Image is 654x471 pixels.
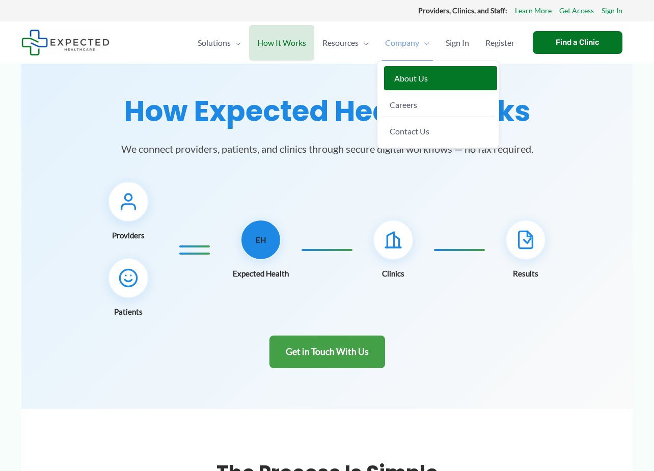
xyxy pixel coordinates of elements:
[559,4,594,17] a: Get Access
[419,25,429,61] span: Menu Toggle
[385,25,419,61] span: Company
[322,25,359,61] span: Resources
[485,25,514,61] span: Register
[384,66,497,91] a: About Us
[21,30,110,56] img: Expected Healthcare Logo - side, dark font, small
[390,126,429,136] span: Contact Us
[381,119,495,143] a: Contact Us
[477,25,523,61] a: Register
[189,25,523,61] nav: Primary Site Navigation
[390,100,417,109] span: Careers
[515,4,552,17] a: Learn More
[231,25,241,61] span: Menu Toggle
[256,233,266,247] span: EH
[98,141,556,157] p: We connect providers, patients, and clinics through secure digital workflows — no fax required.
[602,4,622,17] a: Sign In
[359,25,369,61] span: Menu Toggle
[114,304,143,319] span: Patients
[377,25,438,61] a: CompanyMenu Toggle
[418,6,507,15] strong: Providers, Clinics, and Staff:
[382,266,404,281] span: Clinics
[513,266,538,281] span: Results
[533,31,622,54] a: Find a Clinic
[257,25,306,61] span: How It Works
[34,94,620,128] h1: How Expected Health Works
[269,336,385,369] a: Get in Touch With Us
[249,25,314,61] a: How It Works
[394,73,428,83] span: About Us
[381,93,495,117] a: Careers
[198,25,231,61] span: Solutions
[112,228,145,242] span: Providers
[233,266,289,281] span: Expected Health
[446,25,469,61] span: Sign In
[438,25,477,61] a: Sign In
[314,25,377,61] a: ResourcesMenu Toggle
[189,25,249,61] a: SolutionsMenu Toggle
